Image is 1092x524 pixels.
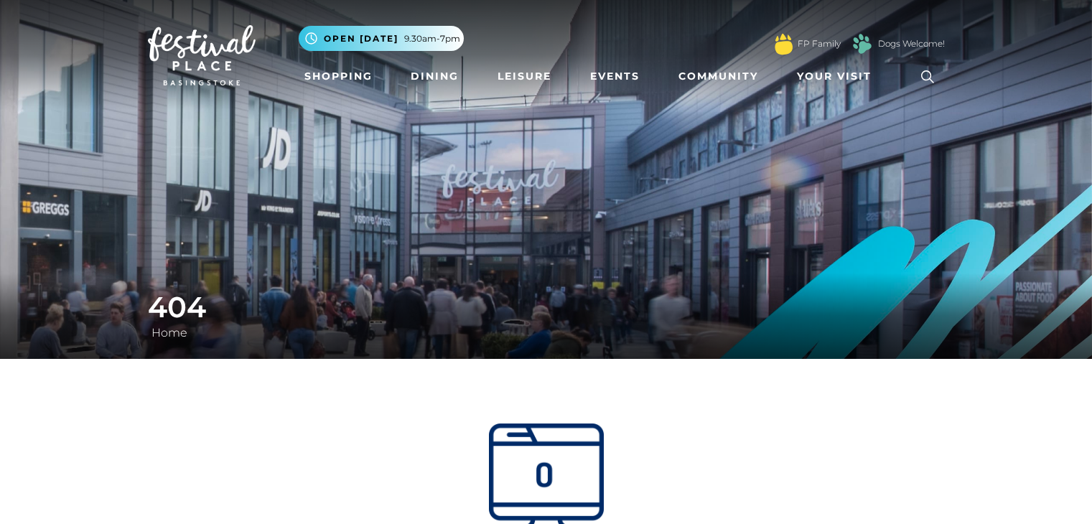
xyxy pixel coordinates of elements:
[148,25,256,85] img: Festival Place Logo
[797,69,872,84] span: Your Visit
[404,32,460,45] span: 9.30am-7pm
[324,32,398,45] span: Open [DATE]
[584,63,645,90] a: Events
[299,63,378,90] a: Shopping
[673,63,764,90] a: Community
[405,63,465,90] a: Dining
[878,37,945,50] a: Dogs Welcome!
[798,37,841,50] a: FP Family
[299,26,464,51] button: Open [DATE] 9.30am-7pm
[492,63,557,90] a: Leisure
[148,290,945,324] h1: 404
[791,63,885,90] a: Your Visit
[148,326,191,340] a: Home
